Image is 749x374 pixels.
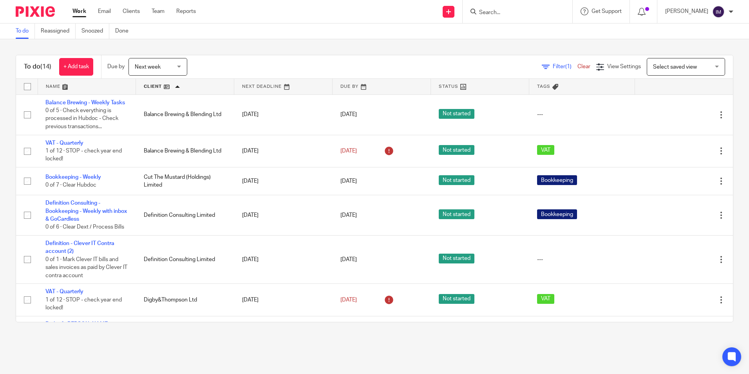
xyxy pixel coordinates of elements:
span: 0 of 6 · Clear Dext / Process Bills [45,225,124,230]
span: [DATE] [340,112,357,117]
a: Balance Brewing - Weekly Tasks [45,100,125,105]
img: Pixie [16,6,55,17]
a: Clients [123,7,140,15]
p: Due by [107,63,125,71]
h1: To do [24,63,51,71]
td: Definition Consulting Limited [136,195,234,236]
span: [DATE] [340,148,357,154]
td: [DATE] [234,284,333,316]
a: Work [72,7,86,15]
span: [DATE] [340,212,357,218]
a: VAT - Quarterly [45,289,83,294]
a: Definition Consulting - Bookkeeping - Weekly with inbox & GoCardless [45,200,127,222]
span: VAT [537,145,554,155]
td: Balance Brewing & Blending Ltd [136,94,234,135]
td: [DATE] [234,135,333,167]
td: Digby&Thompson Ltd [136,316,234,348]
span: Not started [439,209,474,219]
span: Bookkeeping [537,209,577,219]
span: 1 of 12 · STOP - check year end locked! [45,297,122,311]
div: --- [537,111,627,118]
a: Digby & [PERSON_NAME] - Bookkeeping - Weekly [45,321,112,335]
td: Digby&Thompson Ltd [136,284,234,316]
span: 0 of 7 · Clear Hubdoc [45,182,96,188]
span: (1) [565,64,572,69]
td: Cut The Mustard (Holdings) Limited [136,167,234,195]
a: Reports [176,7,196,15]
a: Definition - Clever IT Contra account (2) [45,241,114,254]
span: Bookkeeping [537,175,577,185]
span: Filter [553,64,577,69]
span: Not started [439,294,474,304]
div: --- [537,256,627,263]
td: [DATE] [234,235,333,283]
td: [DATE] [234,94,333,135]
input: Search [478,9,549,16]
span: Not started [439,145,474,155]
a: Done [115,24,134,39]
span: 1 of 12 · STOP - check year end locked! [45,148,122,162]
span: Not started [439,109,474,119]
a: Clear [577,64,590,69]
span: 0 of 5 · Check everything is processed in Hubdoc - Check previous transactions... [45,108,118,129]
span: Tags [537,84,550,89]
a: Email [98,7,111,15]
span: Not started [439,254,474,263]
span: [DATE] [340,297,357,303]
a: Reassigned [41,24,76,39]
td: Definition Consulting Limited [136,235,234,283]
a: VAT - Quarterly [45,140,83,146]
span: Get Support [592,9,622,14]
span: VAT [537,294,554,304]
a: To do [16,24,35,39]
td: [DATE] [234,195,333,236]
span: [DATE] [340,178,357,184]
p: [PERSON_NAME] [665,7,708,15]
span: View Settings [607,64,641,69]
a: Snoozed [81,24,109,39]
td: Balance Brewing & Blending Ltd [136,135,234,167]
span: [DATE] [340,257,357,262]
span: (14) [40,64,51,70]
a: Bookkeeping - Weekly [45,174,101,180]
span: Select saved view [653,64,697,70]
span: 0 of 1 · Mark Clever IT bills and sales invoices as paid by Clever IT contra account [45,257,127,278]
td: [DATE] [234,167,333,195]
span: Next week [135,64,161,70]
td: [DATE] [234,316,333,348]
a: + Add task [59,58,93,76]
img: svg%3E [712,5,725,18]
span: Not started [439,175,474,185]
a: Team [152,7,165,15]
